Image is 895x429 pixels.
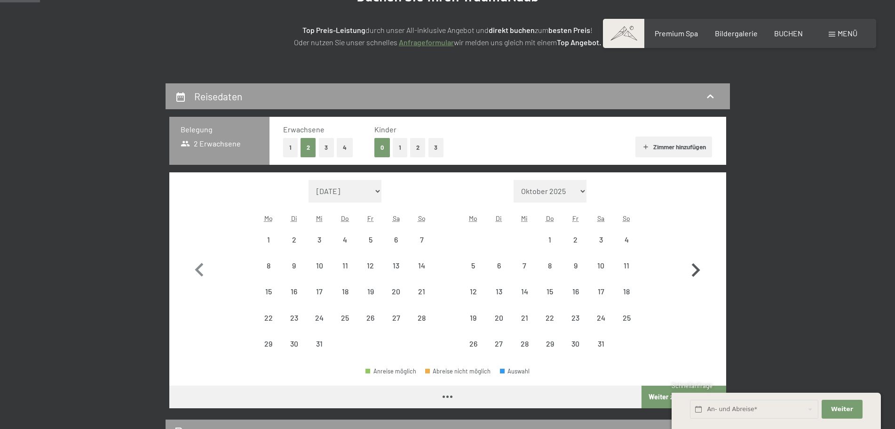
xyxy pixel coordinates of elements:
div: 10 [589,262,613,285]
button: 1 [393,138,407,157]
div: Fri Dec 05 2025 [358,227,383,252]
div: 30 [563,340,587,364]
div: Sat Dec 06 2025 [383,227,409,252]
div: 31 [589,340,613,364]
abbr: Freitag [572,214,578,222]
div: Anreise nicht möglich [281,227,307,252]
div: Anreise nicht möglich [460,279,486,304]
strong: besten Preis [548,25,590,34]
div: 24 [308,314,331,338]
div: 26 [461,340,485,364]
div: Sun Jan 25 2026 [614,305,639,330]
div: 4 [615,236,638,259]
div: Anreise nicht möglich [562,279,588,304]
div: Anreise nicht möglich [307,253,332,278]
span: Schnellanfrage [672,382,713,389]
button: 0 [374,138,390,157]
span: Kinder [374,125,396,134]
abbr: Donnerstag [546,214,554,222]
div: 1 [257,236,280,259]
div: Anreise nicht möglich [562,331,588,356]
button: 3 [319,138,334,157]
div: 21 [513,314,536,338]
button: 1 [283,138,298,157]
div: Sun Dec 28 2025 [409,305,434,330]
div: 21 [410,288,433,311]
abbr: Mittwoch [316,214,323,222]
button: Nächster Monat [682,180,709,357]
div: 2 [282,236,306,259]
button: 3 [428,138,444,157]
div: Anreise nicht möglich [460,253,486,278]
div: 23 [563,314,587,338]
div: Mon Dec 29 2025 [256,331,281,356]
div: Anreise nicht möglich [256,227,281,252]
div: Sun Jan 18 2026 [614,279,639,304]
div: Anreise nicht möglich [588,253,614,278]
div: 4 [333,236,357,259]
div: Mon Dec 08 2025 [256,253,281,278]
div: Anreise nicht möglich [358,253,383,278]
div: Anreise nicht möglich [256,253,281,278]
abbr: Sonntag [418,214,426,222]
div: Anreise nicht möglich [256,279,281,304]
div: 15 [257,288,280,311]
abbr: Donnerstag [341,214,349,222]
div: Anreise nicht möglich [512,331,537,356]
abbr: Freitag [367,214,373,222]
div: Wed Dec 10 2025 [307,253,332,278]
div: Thu Jan 29 2026 [537,331,562,356]
div: 3 [308,236,331,259]
strong: Top Preis-Leistung [302,25,365,34]
div: 19 [461,314,485,338]
div: Anreise nicht möglich [409,227,434,252]
div: 9 [563,262,587,285]
div: 26 [359,314,382,338]
div: Sat Jan 24 2026 [588,305,614,330]
div: Fri Jan 16 2026 [562,279,588,304]
div: Anreise nicht möglich [409,279,434,304]
div: 25 [333,314,357,338]
strong: Top Angebot. [557,38,601,47]
abbr: Samstag [597,214,604,222]
div: Mon Jan 05 2026 [460,253,486,278]
span: Premium Spa [655,29,698,38]
div: Wed Dec 17 2025 [307,279,332,304]
span: Bildergalerie [715,29,758,38]
div: 7 [513,262,536,285]
div: Anreise nicht möglich [333,253,358,278]
div: 6 [487,262,511,285]
div: Anreise nicht möglich [281,305,307,330]
div: Fri Jan 30 2026 [562,331,588,356]
div: Anreise nicht möglich [307,305,332,330]
div: Anreise nicht möglich [383,279,409,304]
div: Anreise nicht möglich [383,227,409,252]
span: 2 Erwachsene [181,138,241,149]
div: 9 [282,262,306,285]
abbr: Montag [469,214,477,222]
button: Weiter [822,400,862,419]
div: Sat Dec 20 2025 [383,279,409,304]
div: Anreise nicht möglich [486,305,512,330]
div: Anreise nicht möglich [588,305,614,330]
span: Weiter [831,405,853,413]
div: 14 [513,288,536,311]
div: Mon Dec 15 2025 [256,279,281,304]
button: Zimmer hinzufügen [635,137,712,157]
div: Thu Dec 11 2025 [333,253,358,278]
div: Anreise nicht möglich [307,279,332,304]
a: Anfrageformular [399,38,454,47]
button: 4 [337,138,353,157]
div: Sun Jan 04 2026 [614,227,639,252]
div: 3 [589,236,613,259]
div: 23 [282,314,306,338]
div: Anreise nicht möglich [307,331,332,356]
div: Anreise nicht möglich [383,305,409,330]
div: Anreise nicht möglich [409,253,434,278]
div: Sat Jan 10 2026 [588,253,614,278]
div: Wed Jan 14 2026 [512,279,537,304]
abbr: Mittwoch [521,214,528,222]
div: Anreise nicht möglich [588,227,614,252]
div: Anreise nicht möglich [358,227,383,252]
div: Wed Dec 03 2025 [307,227,332,252]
